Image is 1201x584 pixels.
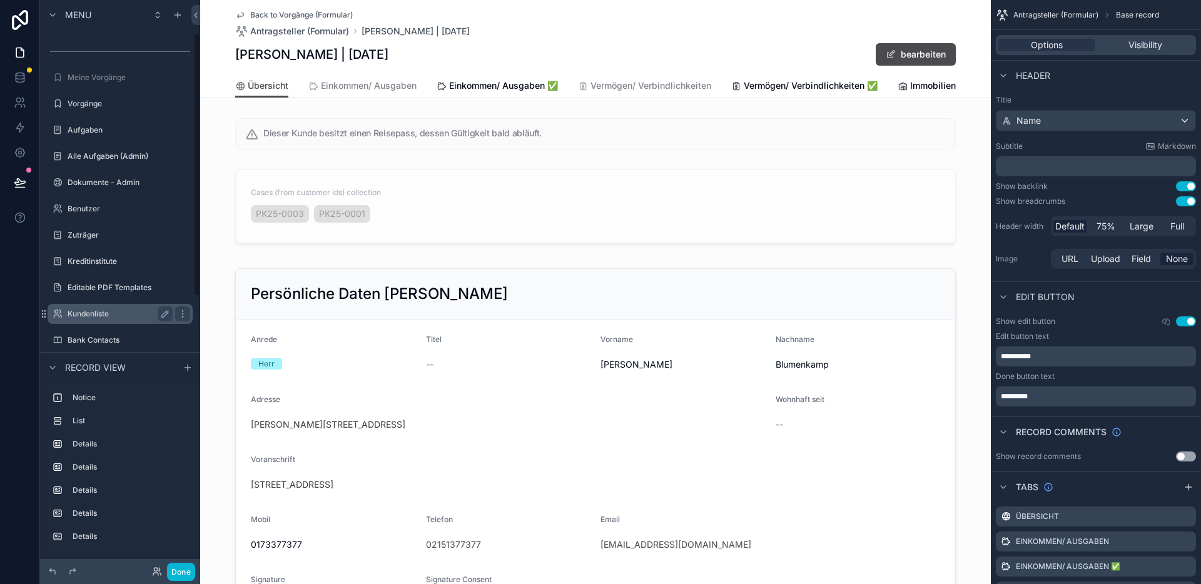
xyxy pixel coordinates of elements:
[235,10,353,20] a: Back to Vorgänge (Formular)
[68,309,168,319] label: Kundenliste
[73,508,188,518] label: Details
[235,74,288,98] a: Übersicht
[250,10,353,20] span: Back to Vorgänge (Formular)
[48,120,193,140] a: Aufgaben
[362,25,470,38] a: [PERSON_NAME] | [DATE]
[1145,141,1196,151] a: Markdown
[48,146,193,166] a: Alle Aufgaben (Admin)
[68,178,190,188] label: Dokumente - Admin
[449,79,558,92] span: Einkommen/ Ausgaben ✅
[744,79,878,92] span: Vermögen/ Verbindlichkeiten ✅
[1016,481,1038,493] span: Tabs
[1016,426,1107,438] span: Record comments
[996,181,1048,191] div: Show backlink
[1055,220,1085,233] span: Default
[996,196,1065,206] div: Show breadcrumbs
[68,125,190,135] label: Aufgaben
[1016,561,1120,571] label: Einkommen/ Ausgaben ✅
[1016,69,1050,82] span: Header
[1062,253,1078,265] span: URL
[48,330,193,350] a: Bank Contacts
[235,46,388,63] h1: [PERSON_NAME] | [DATE]
[308,74,417,99] a: Einkommen/ Ausgaben
[73,485,188,495] label: Details
[996,451,1081,461] div: Show record comments
[68,335,190,345] label: Bank Contacts
[248,79,288,92] span: Übersicht
[1016,511,1059,521] label: Übersicht
[321,79,417,92] span: Einkommen/ Ausgaben
[1031,39,1063,51] span: Options
[68,204,190,214] label: Benutzer
[1166,253,1188,265] span: None
[48,199,193,219] a: Benutzer
[876,43,956,66] button: bearbeiten
[48,225,193,245] a: Zuträger
[73,439,188,449] label: Details
[1016,114,1041,127] span: Name
[996,156,1196,176] div: scrollable content
[1158,141,1196,151] span: Markdown
[996,346,1196,366] div: scrollable content
[437,74,558,99] a: Einkommen/ Ausgaben ✅
[65,361,126,374] span: Record view
[40,382,200,559] div: scrollable content
[1016,536,1109,546] label: Einkommen/ Ausgaben
[48,94,193,114] a: Vorgänge
[68,283,190,293] label: Editable PDF Templates
[48,278,193,298] a: Editable PDF Templates
[73,462,188,472] label: Details
[1097,220,1115,233] span: 75%
[1130,220,1153,233] span: Large
[167,563,195,581] button: Done
[73,416,188,426] label: List
[250,25,349,38] span: Antragsteller (Formular)
[1132,253,1151,265] span: Field
[996,254,1046,264] label: Image
[1013,10,1098,20] span: Antragsteller (Formular)
[996,141,1023,151] label: Subtitle
[898,74,997,99] a: Immobilienvermögen
[578,74,711,99] a: Vermögen/ Verbindlichkeiten
[590,79,711,92] span: Vermögen/ Verbindlichkeiten
[996,386,1196,406] div: scrollable content
[48,251,193,271] a: Kreditinstitute
[1170,220,1184,233] span: Full
[68,256,190,266] label: Kreditinstitute
[1016,291,1075,303] span: Edit button
[68,151,190,161] label: Alle Aufgaben (Admin)
[68,99,190,109] label: Vorgänge
[48,68,193,88] a: Meine Vorgänge
[996,95,1196,105] label: Title
[1128,39,1162,51] span: Visibility
[996,316,1055,326] label: Show edit button
[1116,10,1159,20] span: Base record
[73,531,188,541] label: Details
[996,221,1046,231] label: Header width
[996,110,1196,131] button: Name
[48,304,193,324] a: Kundenliste
[731,74,878,99] a: Vermögen/ Verbindlichkeiten ✅
[910,79,997,92] span: Immobilienvermögen
[68,230,190,240] label: Zuträger
[1091,253,1120,265] span: Upload
[48,173,193,193] a: Dokumente - Admin
[996,331,1049,341] label: Edit button text
[65,9,91,21] span: Menu
[68,73,190,83] label: Meine Vorgänge
[73,393,188,403] label: Notice
[235,25,349,38] a: Antragsteller (Formular)
[996,371,1055,381] label: Done button text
